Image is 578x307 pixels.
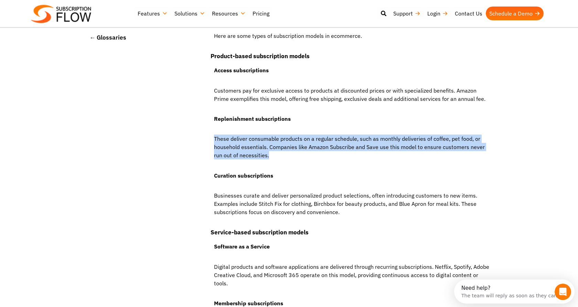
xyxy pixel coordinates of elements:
p: Digital products and software applications are delivered through recurring subscriptions. Netflix... [211,263,492,294]
div: Need help? [7,6,103,11]
p: Customers pay for exclusive access to products at discounted prices or with specialized benefits.... [211,86,492,110]
strong: Access subscriptions [214,67,269,74]
iframe: Intercom live chat discovery launcher [454,279,575,304]
strong: Software as a Service [214,243,270,250]
p: These deliver consumable products on a regular schedule, such as monthly deliveries of coffee, pe... [211,135,492,166]
div: Open Intercom Messenger [3,3,123,22]
a: Resources [208,7,249,20]
a: Contact Us [451,7,486,20]
strong: Product-based subscription models [211,52,310,60]
a: Schedule a Demo [486,7,544,20]
strong: Service-based subscription models [211,228,309,236]
a: Solutions [171,7,208,20]
p: Here are some types of subscription models in ecommerce. [211,32,492,47]
a: ← Glossaries [89,33,126,41]
p: Businesses curate and deliver personalized product selections, often introducing customers to new... [211,191,492,223]
a: Features [134,7,171,20]
img: Subscriptionflow [31,5,91,23]
strong: Replenishment subscriptions [214,115,291,122]
strong: Curation subscriptions [214,172,273,179]
strong: Membership subscriptions [214,300,283,307]
a: Login [424,7,451,20]
div: The team will reply as soon as they can [7,11,103,19]
a: Pricing [249,7,273,20]
a: Support [390,7,424,20]
iframe: Intercom live chat [555,284,571,300]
